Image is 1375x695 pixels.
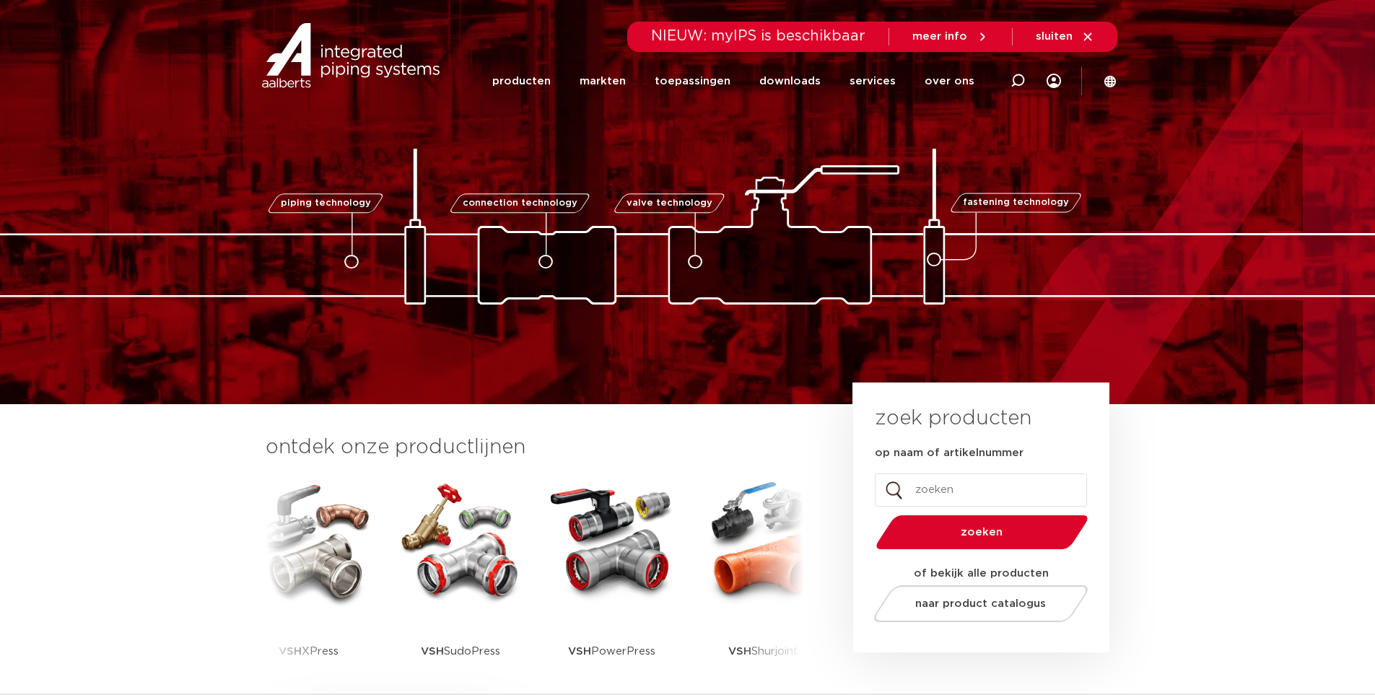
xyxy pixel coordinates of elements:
[875,473,1087,507] input: zoeken
[870,514,1094,551] button: zoeken
[1036,30,1094,43] a: sluiten
[462,198,577,208] span: connection technology
[627,198,712,208] span: valve technology
[850,53,896,109] a: services
[963,198,1069,208] span: fastening technology
[912,31,967,42] span: meer info
[915,598,1046,609] span: naar product catalogus
[913,527,1051,538] span: zoeken
[655,53,730,109] a: toepassingen
[875,446,1023,460] label: op naam of artikelnummer
[912,30,989,43] a: meer info
[870,585,1091,622] a: naar product catalogus
[580,53,626,109] a: markten
[421,646,444,657] strong: VSH
[568,646,591,657] strong: VSH
[759,53,821,109] a: downloads
[914,568,1049,579] strong: of bekijk alle producten
[875,404,1031,433] h3: zoek producten
[492,53,551,109] a: producten
[728,646,751,657] strong: VSH
[925,53,974,109] a: over ons
[279,646,302,657] strong: VSH
[281,198,371,208] span: piping technology
[1036,31,1073,42] span: sluiten
[651,29,865,43] span: NIEUW: myIPS is beschikbaar
[492,53,974,109] nav: Menu
[266,433,804,462] h3: ontdek onze productlijnen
